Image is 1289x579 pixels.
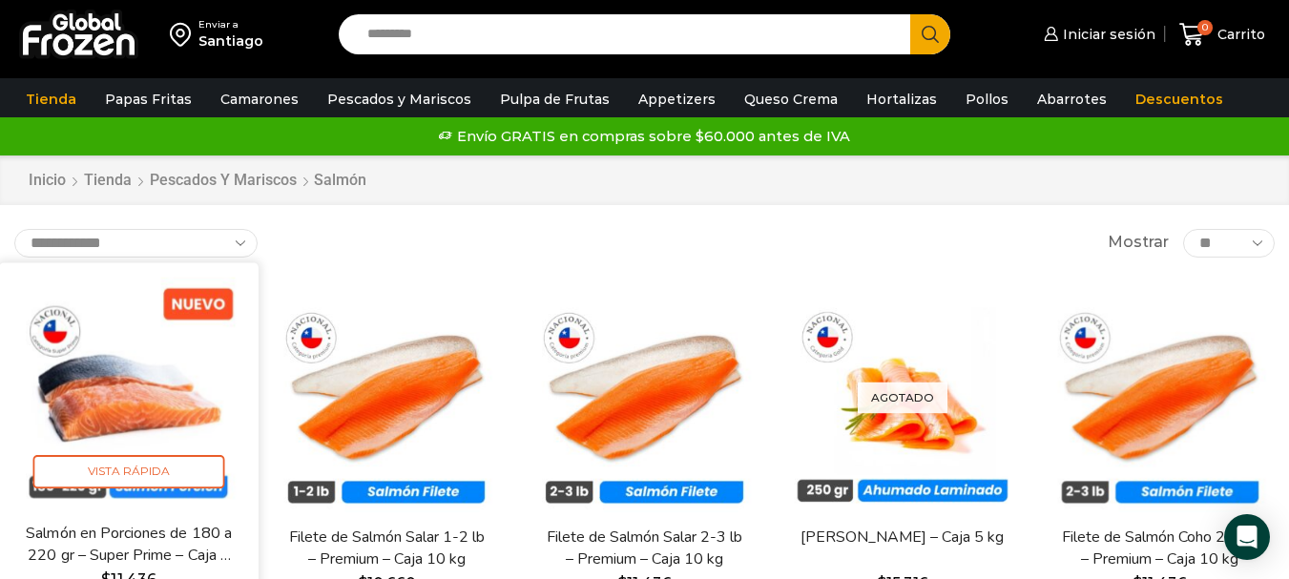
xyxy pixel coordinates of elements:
[1126,81,1233,117] a: Descuentos
[28,170,67,192] a: Inicio
[490,81,619,117] a: Pulpa de Frutas
[28,170,366,192] nav: Breadcrumb
[735,81,847,117] a: Queso Crema
[33,455,225,488] span: Vista Rápida
[149,170,298,192] a: Pescados y Mariscos
[1108,232,1169,254] span: Mostrar
[1213,25,1265,44] span: Carrito
[314,171,366,189] h1: Salmón
[170,18,198,51] img: address-field-icon.svg
[1224,514,1270,560] div: Open Intercom Messenger
[14,229,258,258] select: Pedido de la tienda
[1058,25,1155,44] span: Iniciar sesión
[25,522,233,567] a: Salmón en Porciones de 180 a 220 gr – Super Prime – Caja 5 kg
[1197,20,1213,35] span: 0
[211,81,308,117] a: Camarones
[629,81,725,117] a: Appetizers
[318,81,481,117] a: Pescados y Mariscos
[1028,81,1116,117] a: Abarrotes
[283,527,489,570] a: Filete de Salmón Salar 1-2 lb – Premium – Caja 10 kg
[858,382,947,413] p: Agotado
[956,81,1018,117] a: Pollos
[1057,527,1263,570] a: Filete de Salmón Coho 2-3 lb – Premium – Caja 10 kg
[198,31,263,51] div: Santiago
[16,81,86,117] a: Tienda
[83,170,133,192] a: Tienda
[1175,12,1270,57] a: 0 Carrito
[857,81,946,117] a: Hortalizas
[800,527,1006,548] a: [PERSON_NAME] – Caja 5 kg
[541,527,747,570] a: Filete de Salmón Salar 2-3 lb – Premium – Caja 10 kg
[1039,15,1155,53] a: Iniciar sesión
[198,18,263,31] div: Enviar a
[910,14,950,54] button: Search button
[95,81,201,117] a: Papas Fritas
